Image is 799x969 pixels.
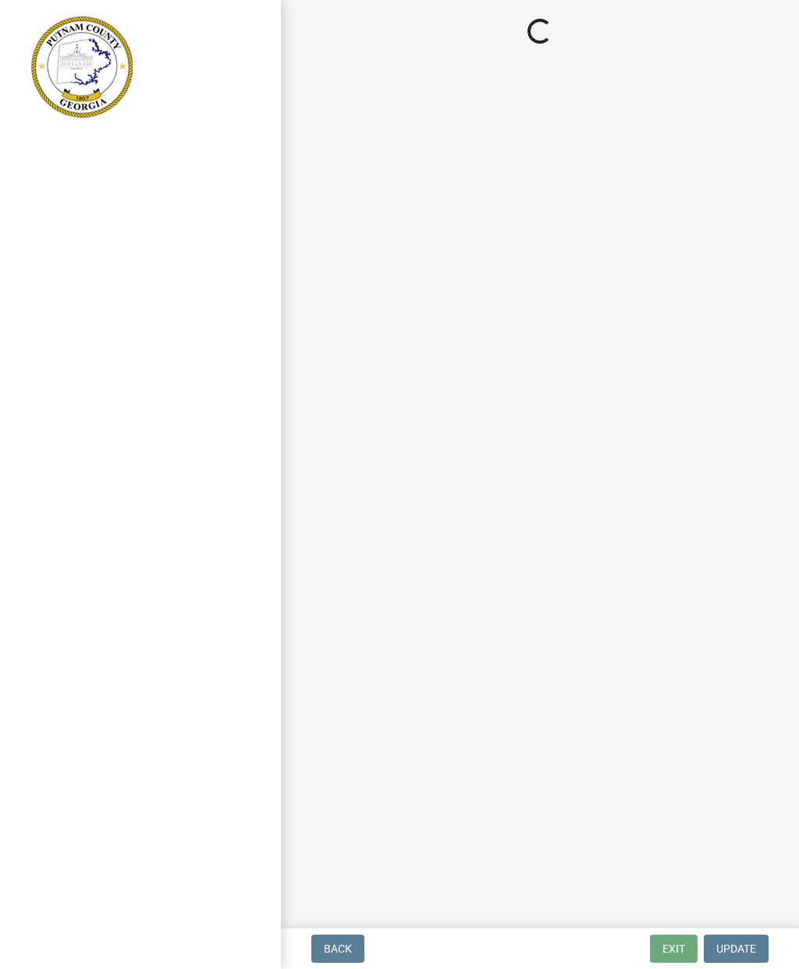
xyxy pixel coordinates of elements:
button: Update [704,935,769,963]
span: Update [716,942,756,955]
button: Exit [650,935,698,963]
button: Back [311,935,364,963]
span: Back [324,942,352,955]
img: Putnam County, Georgia [31,16,133,118]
